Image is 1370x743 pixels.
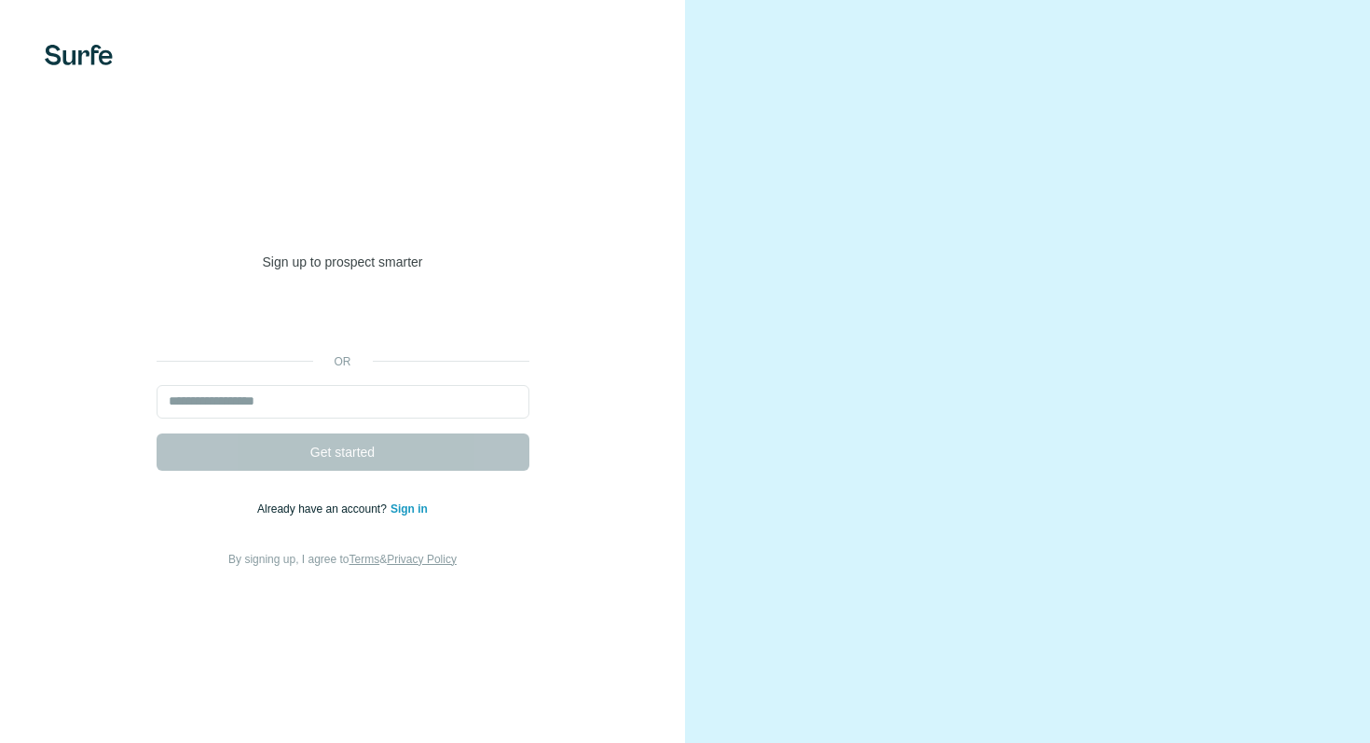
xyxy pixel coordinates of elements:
iframe: Sign in with Google Button [147,299,539,340]
span: By signing up, I agree to & [228,553,457,566]
img: Surfe's logo [45,45,113,65]
a: Sign in [390,502,428,516]
h1: Welcome to [GEOGRAPHIC_DATA] [157,174,529,249]
a: Terms [349,553,380,566]
p: or [313,353,373,370]
span: Already have an account? [257,502,390,516]
p: Sign up to prospect smarter [157,253,529,271]
a: Privacy Policy [387,553,457,566]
